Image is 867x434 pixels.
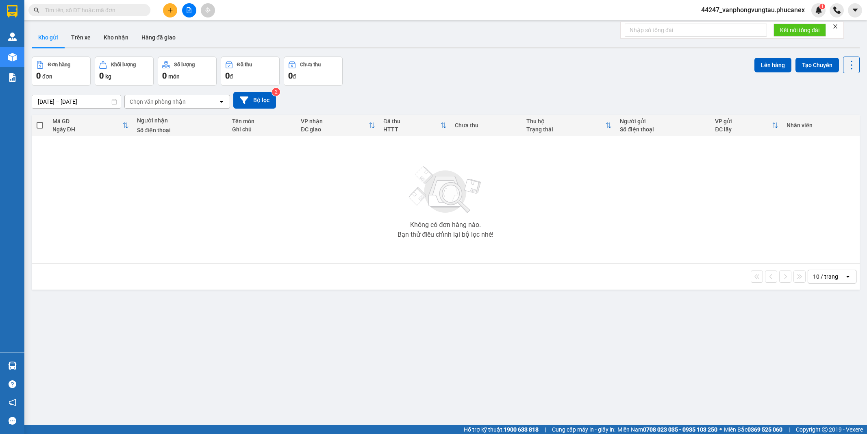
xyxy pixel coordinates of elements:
[230,73,233,80] span: đ
[813,273,838,281] div: 10 / trang
[747,426,782,433] strong: 0369 525 060
[526,126,605,133] div: Trạng thái
[45,6,141,15] input: Tìm tên, số ĐT hoặc mã đơn
[552,425,615,434] span: Cung cấp máy in - giấy in:
[410,222,481,228] div: Không có đơn hàng nào.
[174,62,195,68] div: Số lượng
[9,399,16,406] span: notification
[297,115,379,136] th: Toggle SortBy
[9,380,16,388] span: question-circle
[301,126,369,133] div: ĐC giao
[620,118,707,124] div: Người gửi
[724,425,782,434] span: Miền Bắc
[832,24,838,29] span: close
[789,425,790,434] span: |
[221,57,280,86] button: Đã thu0đ
[754,58,791,72] button: Lên hàng
[625,24,767,37] input: Nhập số tổng đài
[137,127,224,133] div: Số điện thoại
[65,28,97,47] button: Trên xe
[8,362,17,370] img: warehouse-icon
[186,7,192,13] span: file-add
[36,71,41,81] span: 0
[822,427,828,432] span: copyright
[715,126,772,133] div: ĐC lấy
[695,5,811,15] span: 44247_vanphongvungtau.phucanex
[300,62,321,68] div: Chưa thu
[301,118,369,124] div: VP nhận
[464,425,539,434] span: Hỗ trợ kỹ thuật:
[182,3,196,17] button: file-add
[225,71,230,81] span: 0
[158,57,217,86] button: Số lượng0món
[719,428,722,431] span: ⚪️
[168,73,180,80] span: món
[852,7,859,14] span: caret-down
[787,122,856,129] div: Nhân viên
[137,117,224,124] div: Người nhận
[205,7,211,13] span: aim
[643,426,717,433] strong: 0708 023 035 - 0935 103 250
[845,273,851,280] svg: open
[8,73,17,82] img: solution-icon
[821,4,824,9] span: 1
[8,33,17,41] img: warehouse-icon
[99,71,104,81] span: 0
[284,57,343,86] button: Chưa thu0đ
[617,425,717,434] span: Miền Nam
[8,53,17,61] img: warehouse-icon
[167,7,173,13] span: plus
[48,115,133,136] th: Toggle SortBy
[7,5,17,17] img: logo-vxr
[819,4,825,9] sup: 1
[288,71,293,81] span: 0
[620,126,707,133] div: Số điện thoại
[237,62,252,68] div: Đã thu
[383,126,440,133] div: HTTT
[95,57,154,86] button: Khối lượng0kg
[162,71,167,81] span: 0
[848,3,862,17] button: caret-down
[52,118,122,124] div: Mã GD
[34,7,39,13] span: search
[398,231,493,238] div: Bạn thử điều chỉnh lại bộ lọc nhé!
[201,3,215,17] button: aim
[545,425,546,434] span: |
[48,62,70,68] div: Đơn hàng
[233,92,276,109] button: Bộ lọc
[32,95,121,108] input: Select a date range.
[383,118,440,124] div: Đã thu
[715,118,772,124] div: VP gửi
[232,126,293,133] div: Ghi chú
[218,98,225,105] svg: open
[232,118,293,124] div: Tên món
[455,122,518,129] div: Chưa thu
[795,58,839,72] button: Tạo Chuyến
[163,3,177,17] button: plus
[522,115,616,136] th: Toggle SortBy
[815,7,822,14] img: icon-new-feature
[774,24,826,37] button: Kết nối tổng đài
[9,417,16,425] span: message
[405,161,486,218] img: svg+xml;base64,PHN2ZyBjbGFzcz0ibGlzdC1wbHVnX19zdmciIHhtbG5zPSJodHRwOi8vd3d3LnczLm9yZy8yMDAwL3N2Zy...
[833,7,841,14] img: phone-icon
[32,57,91,86] button: Đơn hàng0đơn
[780,26,819,35] span: Kết nối tổng đài
[111,62,136,68] div: Khối lượng
[97,28,135,47] button: Kho nhận
[379,115,451,136] th: Toggle SortBy
[42,73,52,80] span: đơn
[504,426,539,433] strong: 1900 633 818
[526,118,605,124] div: Thu hộ
[130,98,186,106] div: Chọn văn phòng nhận
[52,126,122,133] div: Ngày ĐH
[105,73,111,80] span: kg
[293,73,296,80] span: đ
[32,28,65,47] button: Kho gửi
[135,28,182,47] button: Hàng đã giao
[272,88,280,96] sup: 2
[711,115,782,136] th: Toggle SortBy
